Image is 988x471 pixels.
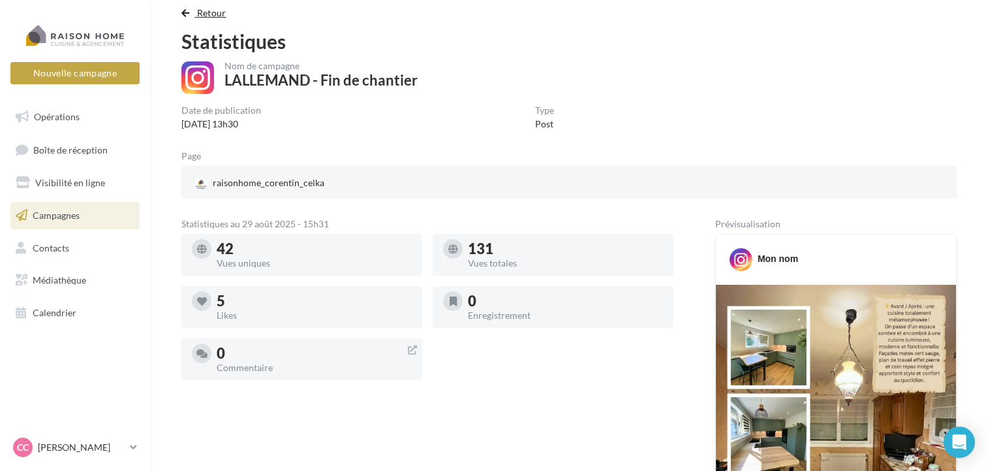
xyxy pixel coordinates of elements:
[8,267,142,294] a: Médiathèque
[217,242,412,256] div: 42
[181,152,211,161] div: Page
[192,174,327,193] div: raisonhome_corentin_celka
[181,219,673,229] div: Statistiques au 29 août 2025 - 15h31
[217,259,412,268] div: Vues uniques
[224,73,418,88] div: LALLEMAND - Fin de chantier
[468,294,663,308] div: 0
[468,242,663,256] div: 131
[10,435,140,460] a: CC [PERSON_NAME]
[217,346,412,361] div: 0
[8,136,142,164] a: Boîte de réception
[34,111,80,122] span: Opérations
[181,5,232,21] button: Retour
[38,441,125,454] p: [PERSON_NAME]
[217,311,412,320] div: Likes
[33,274,86,285] span: Médiathèque
[944,427,975,458] div: Open Intercom Messenger
[181,31,957,51] div: Statistiques
[8,235,142,262] a: Contacts
[758,252,798,265] div: Mon nom
[8,103,142,131] a: Opérations
[535,106,554,115] div: Type
[535,118,554,131] div: Post
[8,299,142,327] a: Calendrier
[8,169,142,197] a: Visibilité en ligne
[217,363,412,372] div: Commentaire
[33,242,69,253] span: Contacts
[33,307,76,318] span: Calendrier
[197,7,226,18] span: Retour
[181,118,261,131] div: [DATE] 13h30
[17,441,29,454] span: CC
[715,219,957,229] div: Prévisualisation
[35,177,105,188] span: Visibilité en ligne
[468,311,663,320] div: Enregistrement
[33,144,108,155] span: Boîte de réception
[192,174,443,193] a: raisonhome_corentin_celka
[33,210,80,221] span: Campagnes
[8,202,142,229] a: Campagnes
[217,294,412,308] div: 5
[181,106,261,115] div: Date de publication
[224,61,418,71] div: Nom de campagne
[468,259,663,268] div: Vues totales
[10,62,140,84] button: Nouvelle campagne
